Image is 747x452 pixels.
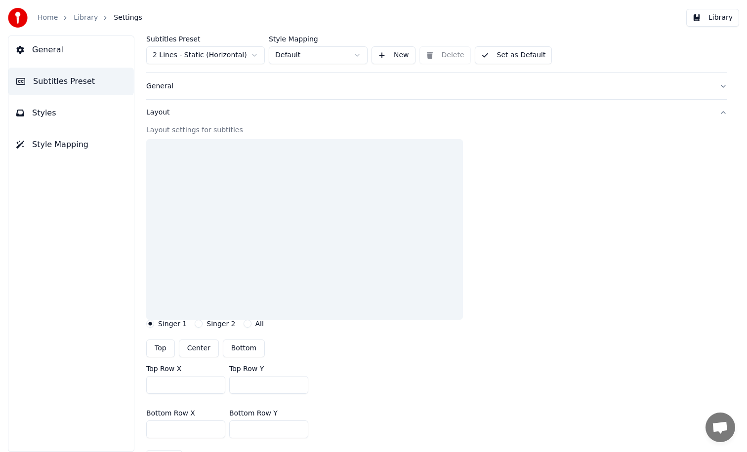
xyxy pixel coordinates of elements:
button: General [146,74,727,99]
label: Subtitles Preset [146,36,265,42]
nav: breadcrumb [38,13,142,23]
button: Style Mapping [8,131,134,158]
label: Bottom Row X [146,410,195,416]
button: Center [179,339,219,357]
button: Bottom [223,339,265,357]
label: Singer 1 [158,320,187,327]
span: Subtitles Preset [33,75,95,87]
div: Open chat [705,413,735,442]
label: Bottom Row Y [229,410,278,416]
span: Style Mapping [32,139,88,151]
label: Top Row X [146,365,181,372]
label: All [255,320,264,327]
label: Top Row Y [229,365,264,372]
button: Set as Default [475,46,552,64]
div: Layout [146,108,711,117]
button: New [372,46,415,64]
span: Styles [32,107,56,119]
span: General [32,44,63,56]
span: Settings [114,13,142,23]
label: Style Mapping [269,36,368,42]
img: youka [8,8,28,28]
div: General [146,81,711,91]
label: Singer 2 [207,320,235,327]
div: Layout settings for subtitles [146,125,727,135]
button: Library [686,9,739,27]
button: Layout [146,100,727,125]
button: General [8,36,134,64]
button: Subtitles Preset [8,68,134,95]
a: Library [74,13,98,23]
button: Styles [8,99,134,127]
a: Home [38,13,58,23]
button: Top [146,339,175,357]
